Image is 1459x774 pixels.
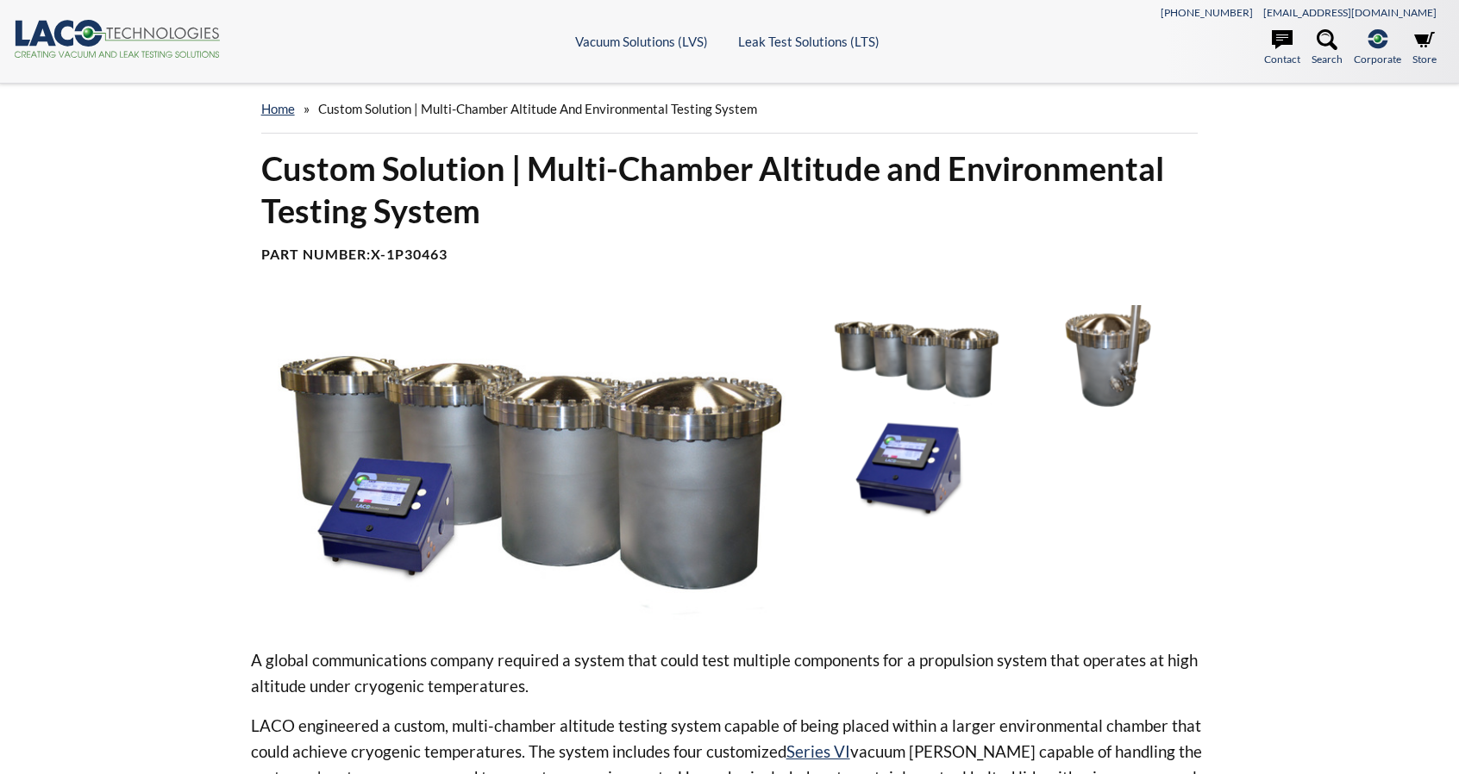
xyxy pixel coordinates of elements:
[251,647,1209,699] p: A global communications company required a system that could test multiple components for a propu...
[371,246,448,262] b: X-1P30463
[1412,29,1437,67] a: Store
[251,305,811,620] img: Multi-Chamber Testing System
[261,147,1199,233] h1: Custom Solution | Multi-Chamber Altitude and Environmental Testing System
[261,246,1199,264] h4: Part Number:
[1161,6,1253,19] a: [PHONE_NUMBER]
[1312,29,1343,67] a: Search
[825,416,1008,519] img: VC-3500 Vacuum Controller
[1017,305,1199,408] img: Multi-Chamber Altitude Testing System with Custom Ports
[1263,6,1437,19] a: [EMAIL_ADDRESS][DOMAIN_NAME]
[786,741,850,761] a: Series VI
[1354,51,1401,67] span: Corporate
[1264,29,1300,67] a: Contact
[738,34,880,49] a: Leak Test Solutions (LTS)
[318,101,757,116] span: Custom Solution | Multi-Chamber Altitude and Environmental Testing System
[261,84,1199,134] div: »
[261,101,295,116] a: home
[575,34,708,49] a: Vacuum Solutions (LVS)
[825,305,1008,408] img: Environmental Testing Chambers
